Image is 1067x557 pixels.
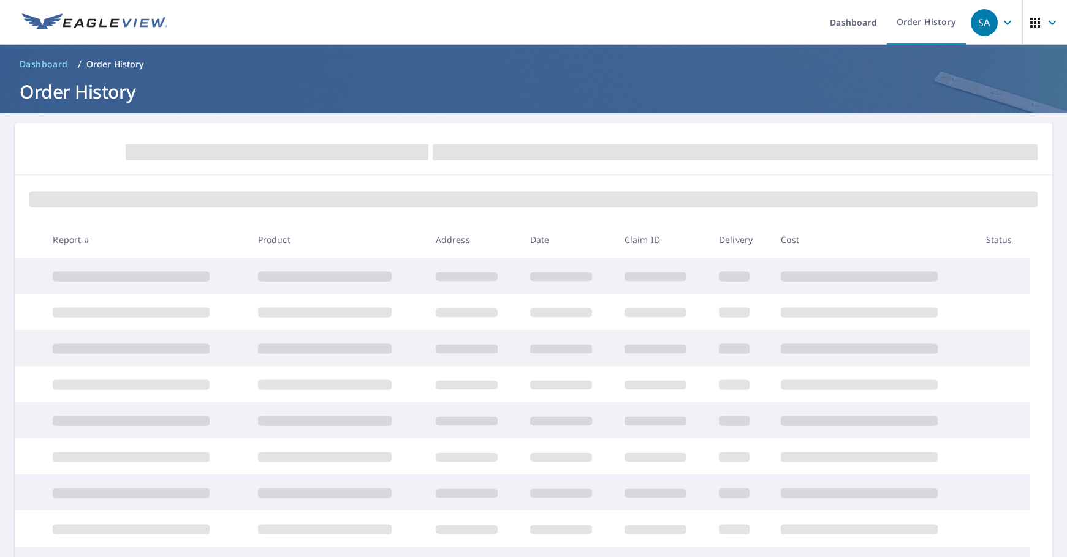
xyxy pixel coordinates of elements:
[976,222,1030,258] th: Status
[709,222,771,258] th: Delivery
[971,9,998,36] div: SA
[20,58,68,70] span: Dashboard
[771,222,976,258] th: Cost
[43,222,248,258] th: Report #
[22,13,167,32] img: EV Logo
[78,57,82,72] li: /
[15,54,73,74] a: Dashboard
[15,79,1052,104] h1: Order History
[248,222,426,258] th: Product
[86,58,144,70] p: Order History
[15,54,1052,74] nav: breadcrumb
[615,222,709,258] th: Claim ID
[520,222,615,258] th: Date
[426,222,520,258] th: Address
